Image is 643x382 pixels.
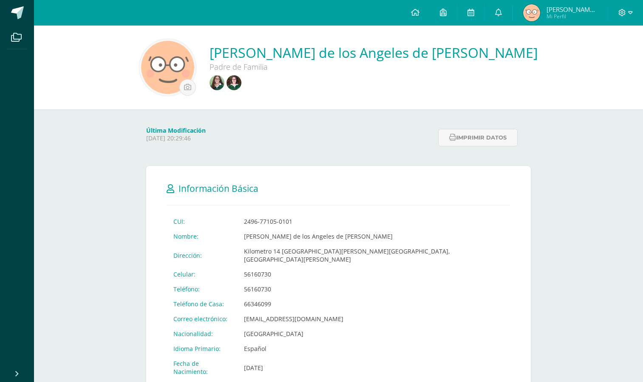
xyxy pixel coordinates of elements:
span: [PERSON_NAME] de los Angeles [547,5,598,14]
td: 2496-77105-0101 [237,214,510,229]
span: Información Básica [178,182,258,194]
td: Teléfono de Casa: [167,296,237,311]
td: 66346099 [237,296,510,311]
td: Correo electrónico: [167,311,237,326]
h4: Última Modificación [146,126,433,134]
td: Dirección: [167,244,237,267]
td: Teléfono: [167,282,237,296]
td: Nombre: [167,229,237,244]
td: [DATE] [237,356,510,379]
p: [DATE] 20:29:46 [146,134,433,142]
td: Español [237,341,510,356]
img: 5a3d20189a0fd4b2570fa93756e479b9.png [141,41,194,94]
img: 852a587799822a5f9cffaa88356be64e.png [210,75,224,90]
td: Kilometro 14 [GEOGRAPHIC_DATA][PERSON_NAME][GEOGRAPHIC_DATA], [GEOGRAPHIC_DATA][PERSON_NAME] [237,244,510,267]
img: 6366ed5ed987100471695a0532754633.png [523,4,540,21]
td: Idioma Primario: [167,341,237,356]
button: Imprimir datos [438,129,518,146]
td: 56160730 [237,282,510,296]
td: [PERSON_NAME] de los Angeles de [PERSON_NAME] [237,229,510,244]
img: 128230bac662f1e147ca94fdc4e93b29.png [227,75,241,90]
div: Padre de Familia [210,62,465,72]
td: [EMAIL_ADDRESS][DOMAIN_NAME] [237,311,510,326]
td: Fecha de Nacimiento: [167,356,237,379]
td: Celular: [167,267,237,282]
td: [GEOGRAPHIC_DATA] [237,326,510,341]
a: [PERSON_NAME] de los Angeles de [PERSON_NAME] [210,43,538,62]
td: 56160730 [237,267,510,282]
td: CUI: [167,214,237,229]
span: Mi Perfil [547,13,598,20]
td: Nacionalidad: [167,326,237,341]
